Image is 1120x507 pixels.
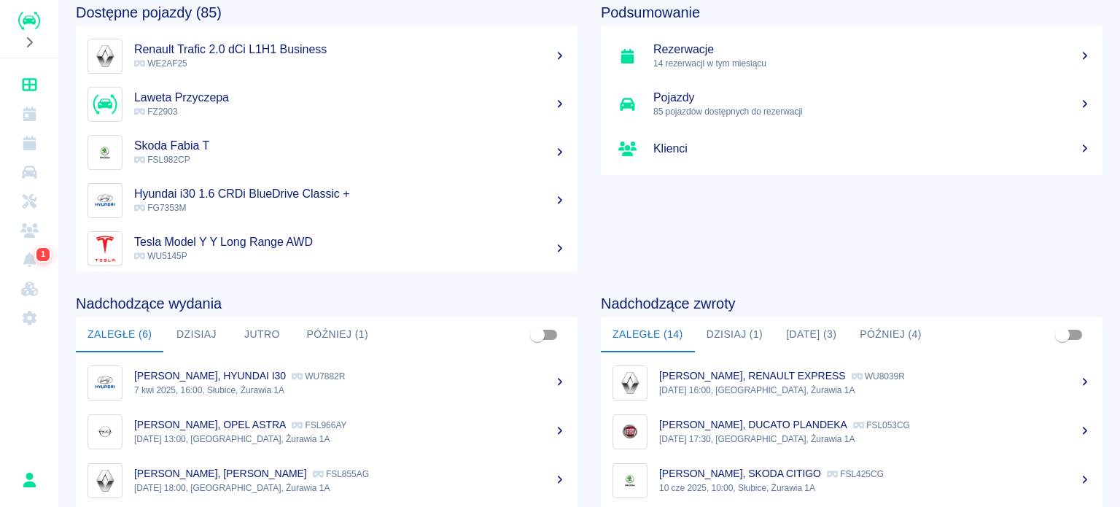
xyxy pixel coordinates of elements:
[295,317,380,352] button: Później (1)
[76,407,577,456] a: Image[PERSON_NAME], OPEL ASTRA FSL966AY[DATE] 13:00, [GEOGRAPHIC_DATA], Żurawia 1A
[601,407,1102,456] a: Image[PERSON_NAME], DUCATO PLANDEKA FSL053CG[DATE] 17:30, [GEOGRAPHIC_DATA], Żurawia 1A
[134,58,187,69] span: WE2AF25
[653,105,1091,118] p: 85 pojazdów dostępnych do rezerwacji
[134,235,566,249] h5: Tesla Model Y Y Long Range AWD
[6,187,52,216] a: Serwisy
[6,70,52,99] a: Dashboard
[134,384,566,397] p: 7 kwi 2025, 16:00, Słubice, Żurawia 1A
[659,384,1091,397] p: [DATE] 16:00, [GEOGRAPHIC_DATA], Żurawia 1A
[163,317,229,352] button: Dzisiaj
[134,481,566,495] p: [DATE] 18:00, [GEOGRAPHIC_DATA], Żurawia 1A
[76,295,577,312] h4: Nadchodzące wydania
[6,99,52,128] a: Kalendarz
[659,468,821,479] p: [PERSON_NAME], SKODA CITIGO
[91,467,119,495] img: Image
[18,12,40,30] img: Renthelp
[91,369,119,397] img: Image
[6,128,52,158] a: Rezerwacje
[6,245,52,274] a: Powiadomienia
[774,317,848,352] button: [DATE] (3)
[653,90,1091,105] h5: Pojazdy
[76,317,163,352] button: Zaległe (6)
[38,247,48,262] span: 1
[91,235,119,263] img: Image
[659,433,1091,446] p: [DATE] 17:30, [GEOGRAPHIC_DATA], Żurawia 1A
[1049,321,1076,349] span: Pokaż przypisane tylko do mnie
[601,32,1102,80] a: Rezerwacje14 rezerwacji w tym miesiącu
[292,371,345,382] p: WU7882R
[313,469,369,479] p: FSL855AG
[134,155,190,165] span: FSL982CP
[134,433,566,446] p: [DATE] 13:00, [GEOGRAPHIC_DATA], Żurawia 1A
[76,456,577,505] a: Image[PERSON_NAME], [PERSON_NAME] FSL855AG[DATE] 18:00, [GEOGRAPHIC_DATA], Żurawia 1A
[653,57,1091,70] p: 14 rezerwacji w tym miesiącu
[76,4,577,21] h4: Dostępne pojazdy (85)
[659,419,847,430] p: [PERSON_NAME], DUCATO PLANDEKA
[653,42,1091,57] h5: Rezerwacje
[6,303,52,333] a: Ustawienia
[853,420,910,430] p: FSL053CG
[91,139,119,166] img: Image
[134,42,566,57] h5: Renault Trafic 2.0 dCi L1H1 Business
[134,139,566,153] h5: Skoda Fabia T
[134,203,186,213] span: FG7353M
[827,469,884,479] p: FSL425CG
[695,317,775,352] button: Dzisiaj (1)
[134,370,286,382] p: [PERSON_NAME], HYUNDAI I30
[616,418,644,446] img: Image
[659,370,846,382] p: [PERSON_NAME], RENAULT EXPRESS
[524,321,551,349] span: Pokaż przypisane tylko do mnie
[292,420,346,430] p: FSL966AY
[601,317,695,352] button: Zaległe (14)
[601,456,1102,505] a: Image[PERSON_NAME], SKODA CITIGO FSL425CG10 cze 2025, 10:00, Słubice, Żurawia 1A
[616,369,644,397] img: Image
[134,90,566,105] h5: Laweta Przyczepa
[616,467,644,495] img: Image
[6,274,52,303] a: Widget WWW
[6,216,52,245] a: Klienci
[134,419,286,430] p: [PERSON_NAME], OPEL ASTRA
[76,225,577,273] a: ImageTesla Model Y Y Long Range AWD WU5145P
[91,187,119,214] img: Image
[14,465,44,495] button: Rafał Płaza
[91,418,119,446] img: Image
[134,251,187,261] span: WU5145P
[76,358,577,407] a: Image[PERSON_NAME], HYUNDAI I30 WU7882R7 kwi 2025, 16:00, Słubice, Żurawia 1A
[601,4,1102,21] h4: Podsumowanie
[91,90,119,118] img: Image
[6,158,52,187] a: Flota
[601,295,1102,312] h4: Nadchodzące zwroty
[91,42,119,70] img: Image
[134,107,177,117] span: FZ2903
[76,32,577,80] a: ImageRenault Trafic 2.0 dCi L1H1 Business WE2AF25
[653,142,1091,156] h5: Klienci
[848,317,933,352] button: Później (4)
[134,468,307,479] p: [PERSON_NAME], [PERSON_NAME]
[601,358,1102,407] a: Image[PERSON_NAME], RENAULT EXPRESS WU8039R[DATE] 16:00, [GEOGRAPHIC_DATA], Żurawia 1A
[76,128,577,177] a: ImageSkoda Fabia T FSL982CP
[852,371,905,382] p: WU8039R
[229,317,295,352] button: Jutro
[18,33,40,52] button: Rozwiń nawigację
[134,187,566,201] h5: Hyundai i30 1.6 CRDi BlueDrive Classic +
[659,481,1091,495] p: 10 cze 2025, 10:00, Słubice, Żurawia 1A
[601,128,1102,169] a: Klienci
[76,177,577,225] a: ImageHyundai i30 1.6 CRDi BlueDrive Classic + FG7353M
[601,80,1102,128] a: Pojazdy85 pojazdów dostępnych do rezerwacji
[76,80,577,128] a: ImageLaweta Przyczepa FZ2903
